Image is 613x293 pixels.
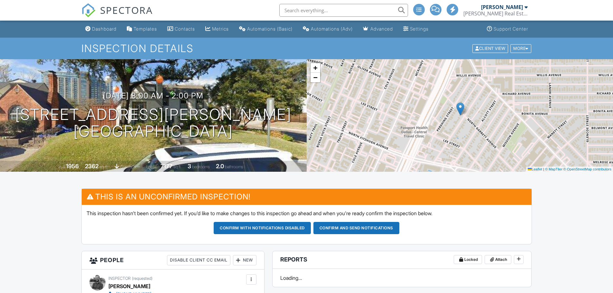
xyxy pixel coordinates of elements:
div: Settings [410,26,429,32]
div: Dashboard [92,26,116,32]
a: Zoom in [311,63,320,73]
h3: People [82,251,264,270]
h3: [DATE] 8:00 am - 2:00 pm [103,91,203,100]
a: Automations (Advanced) [300,23,355,35]
div: New [233,255,256,265]
a: Zoom out [311,73,320,82]
a: Client View [472,46,510,50]
button: Confirm and send notifications [313,222,399,234]
span: bathrooms [225,164,243,169]
a: Settings [401,23,431,35]
button: Confirm with notifications disabled [214,222,311,234]
h3: This is an Unconfirmed Inspection! [82,189,532,205]
a: Leaflet [528,167,542,171]
a: Support Center [484,23,531,35]
span: SPECTORA [100,3,153,17]
span: Inspector [108,276,131,281]
span: sq. ft. [99,164,108,169]
div: [PERSON_NAME] [108,281,150,291]
a: © MapTiler [545,167,562,171]
input: Search everything... [279,4,408,17]
div: [PERSON_NAME] [481,4,523,10]
span: bedrooms [192,164,210,169]
div: 3 [188,163,191,169]
img: The Best Home Inspection Software - Spectora [81,3,96,17]
div: Support Center [494,26,528,32]
span: | [543,167,544,171]
img: Marker [456,102,464,115]
a: Metrics [203,23,231,35]
span: − [313,73,317,81]
div: Disable Client CC Email [167,255,230,265]
span: + [313,64,317,72]
div: Templates [134,26,157,32]
span: (requested) [132,276,153,281]
a: Advanced [360,23,395,35]
span: crawlspace [120,164,140,169]
div: 7177 [161,163,172,169]
div: Metrics [212,26,229,32]
div: 1956 [66,163,79,169]
a: © OpenStreetMap contributors [563,167,611,171]
h1: [STREET_ADDRESS][PERSON_NAME] [GEOGRAPHIC_DATA] [15,106,292,140]
div: Automations (Basic) [247,26,293,32]
div: 2.0 [216,163,224,169]
div: Advanced [370,26,393,32]
p: This inspection hasn't been confirmed yet. If you'd like to make changes to this inspection go ah... [87,210,527,217]
a: Templates [124,23,160,35]
span: sq.ft. [173,164,181,169]
div: 2362 [85,163,98,169]
a: Dashboard [83,23,119,35]
a: Automations (Basic) [237,23,295,35]
div: Contacts [175,26,195,32]
a: Contacts [165,23,198,35]
h1: Inspection Details [81,43,532,54]
div: Automations (Adv) [311,26,353,32]
a: SPECTORA [81,9,153,22]
div: Cofer Real Estate Inspections, PLLC [463,10,528,17]
span: Lot Size [146,164,160,169]
div: Client View [472,44,508,53]
span: Built [58,164,65,169]
div: More [510,44,531,53]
